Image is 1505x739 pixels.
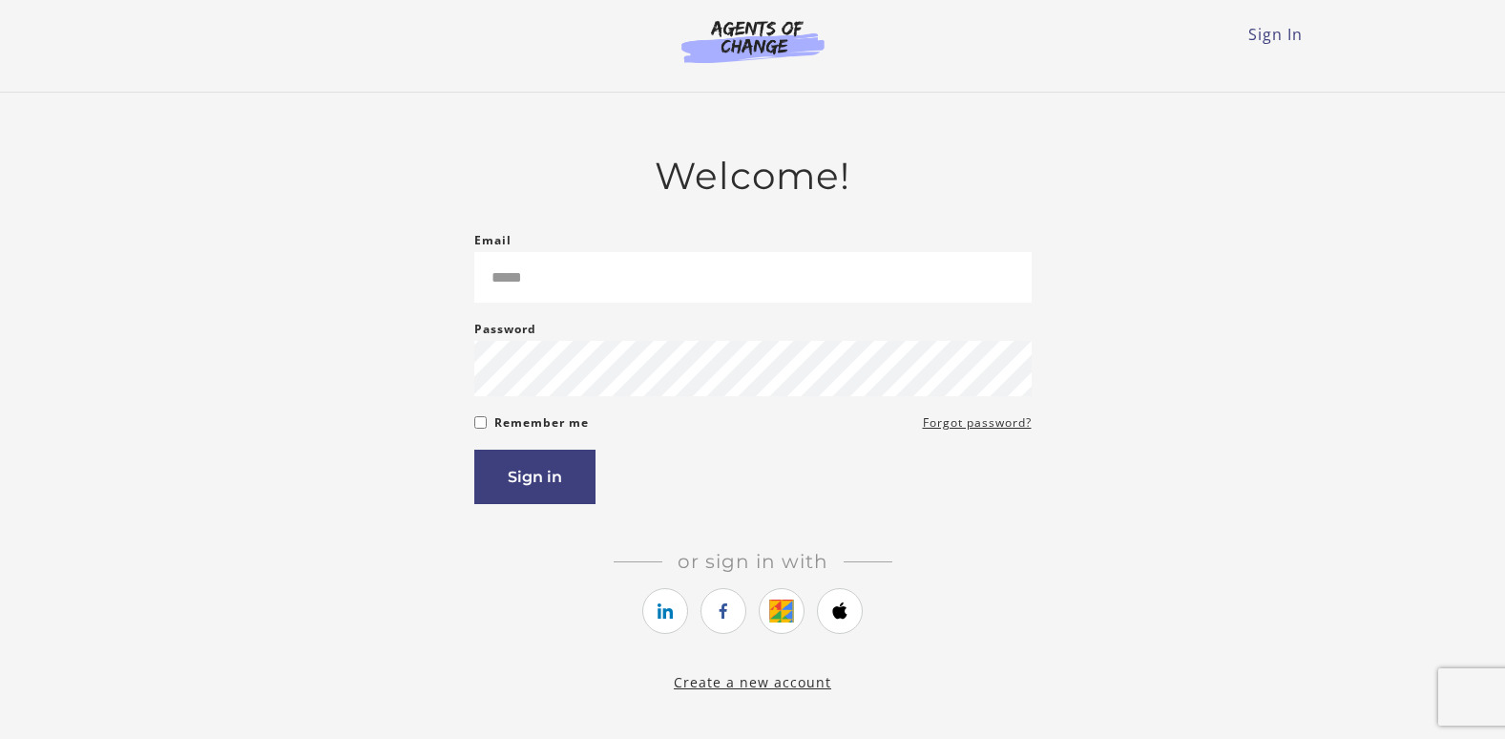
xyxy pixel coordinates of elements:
[642,588,688,634] a: https://courses.thinkific.com/users/auth/linkedin?ss%5Breferral%5D=&ss%5Buser_return_to%5D=&ss%5B...
[700,588,746,634] a: https://courses.thinkific.com/users/auth/facebook?ss%5Breferral%5D=&ss%5Buser_return_to%5D=&ss%5B...
[474,154,1032,199] h2: Welcome!
[474,229,512,252] label: Email
[494,412,589,434] label: Remember me
[674,673,831,691] a: Create a new account
[817,588,863,634] a: https://courses.thinkific.com/users/auth/apple?ss%5Breferral%5D=&ss%5Buser_return_to%5D=&ss%5Bvis...
[759,588,805,634] a: https://courses.thinkific.com/users/auth/google?ss%5Breferral%5D=&ss%5Buser_return_to%5D=&ss%5Bvi...
[662,550,844,573] span: Or sign in with
[474,450,596,504] button: Sign in
[1248,24,1303,45] a: Sign In
[661,19,845,63] img: Agents of Change Logo
[474,318,536,341] label: Password
[923,412,1032,434] a: Forgot password?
